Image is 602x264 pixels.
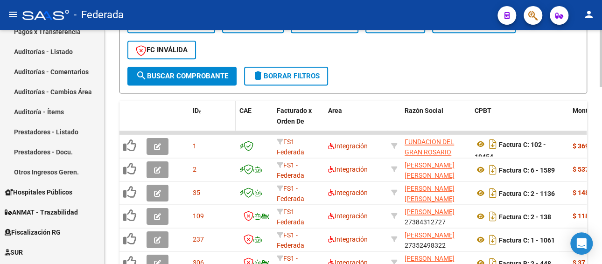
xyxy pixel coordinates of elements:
span: 2 [193,166,196,173]
span: ANMAT - Trazabilidad [5,207,78,217]
span: Area [328,107,342,114]
span: Razón Social [405,107,443,114]
span: FS1 - Federada [277,208,304,226]
span: Buscar Comprobante [136,72,228,80]
span: [PERSON_NAME] [405,231,455,239]
datatable-header-cell: Area [324,101,387,142]
datatable-header-cell: ID [189,101,236,142]
span: 109 [193,212,204,220]
span: Borrar Filtros [252,72,320,80]
span: SUR [5,247,23,257]
mat-icon: menu [7,9,19,20]
i: Descargar documento [487,162,499,177]
span: FS1 - Federada [277,185,304,203]
div: 27384312727 [405,207,467,226]
span: 35 [193,189,200,196]
datatable-header-cell: Facturado x Orden De [273,101,324,142]
span: FUNDACION DEL GRAN ROSARIO [405,138,454,156]
strong: Factura C: 2 - 138 [499,213,551,220]
div: 27209075925 [405,183,467,203]
span: Integración [328,236,368,243]
strong: Factura C: 2 - 1136 [499,189,555,197]
span: Integración [328,166,368,173]
mat-icon: person [583,9,595,20]
span: Facturado x Orden De [277,107,312,125]
span: Integración [328,142,368,150]
span: [PERSON_NAME] [PERSON_NAME] [405,185,455,203]
span: Fiscalización RG [5,227,61,237]
span: CAE [239,107,252,114]
strong: Factura C: 6 - 1589 [499,166,555,174]
span: 1 [193,142,196,150]
div: 33707289959 [405,137,467,156]
span: CPBT [475,107,491,114]
mat-icon: delete [252,70,264,81]
i: Descargar documento [487,232,499,247]
datatable-header-cell: Razón Social [401,101,471,142]
span: FS1 - Federada [277,231,304,250]
div: Open Intercom Messenger [570,232,593,255]
div: 27352498322 [405,230,467,250]
span: Monto [573,107,592,114]
span: [PERSON_NAME] [PERSON_NAME] [405,161,455,180]
span: Integración [328,189,368,196]
button: Borrar Filtros [244,67,328,85]
span: [PERSON_NAME] [405,255,455,262]
datatable-header-cell: CPBT [471,101,569,142]
span: 237 [193,236,204,243]
strong: Factura C: 102 - 19454 [475,140,546,160]
span: FS1 - Federada [277,161,304,180]
mat-icon: search [136,70,147,81]
span: FS1 - Federada [277,138,304,156]
span: ID [193,107,199,114]
i: Descargar documento [487,209,499,224]
div: 20297403924 [405,160,467,180]
i: Descargar documento [487,186,499,201]
span: FC Inválida [136,46,188,54]
span: - Federada [74,5,124,25]
button: FC Inválida [127,41,196,59]
span: Hospitales Públicos [5,187,72,197]
datatable-header-cell: CAE [236,101,273,142]
button: Buscar Comprobante [127,67,237,85]
span: Integración [328,212,368,220]
span: [PERSON_NAME] [405,208,455,215]
i: Descargar documento [487,137,499,152]
strong: Factura C: 1 - 1061 [499,236,555,243]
